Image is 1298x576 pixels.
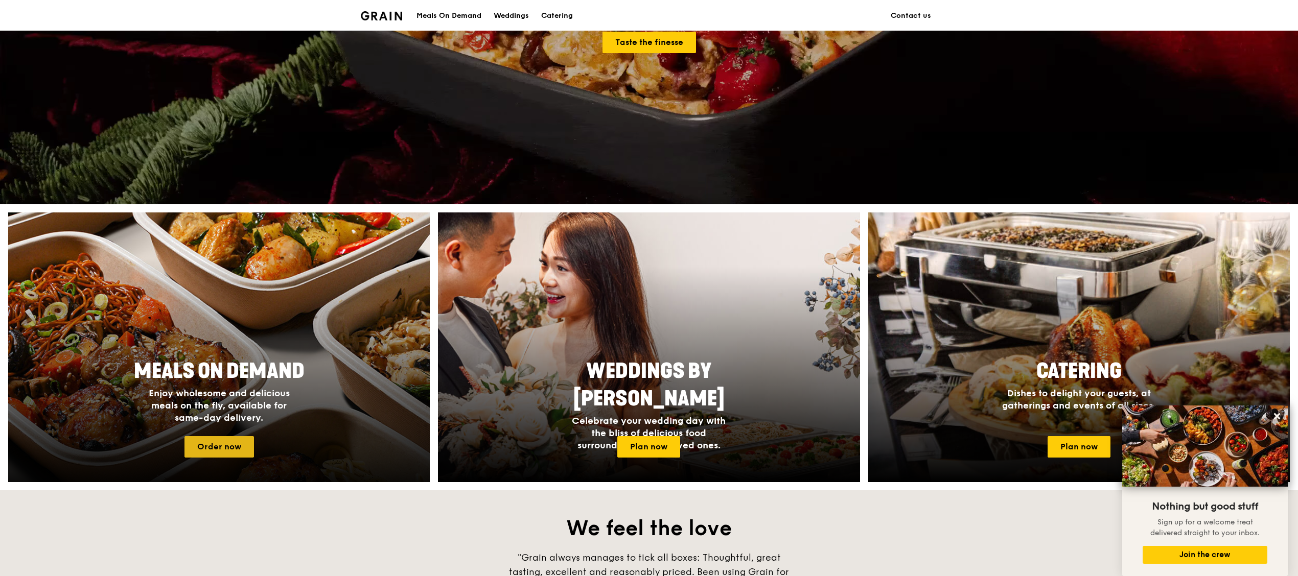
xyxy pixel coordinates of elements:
[1152,500,1258,513] span: Nothing but good stuff
[617,436,680,458] a: Plan now
[535,1,579,31] a: Catering
[494,1,529,31] div: Weddings
[868,212,1290,482] a: CateringDishes to delight your guests, at gatherings and events of all sizes.Plan now
[488,1,535,31] a: Weddings
[1143,546,1267,564] button: Join the crew
[8,212,430,482] a: Meals On DemandEnjoy wholesome and delicious meals on the fly, available for same-day delivery.Or...
[602,32,696,53] a: Taste the finesse
[416,1,481,31] div: Meals On Demand
[1002,388,1155,411] span: Dishes to delight your guests, at gatherings and events of all sizes.
[1122,405,1288,487] img: DSC07876-Edit02-Large.jpeg
[134,359,305,383] span: Meals On Demand
[573,359,725,411] span: Weddings by [PERSON_NAME]
[149,388,290,423] span: Enjoy wholesome and delicious meals on the fly, available for same-day delivery.
[541,1,573,31] div: Catering
[361,11,402,20] img: Grain
[184,436,254,458] a: Order now
[438,212,860,482] img: weddings-card.4f3003b8.jpg
[885,1,937,31] a: Contact us
[868,212,1290,482] img: catering-card.e1cfaf3e.jpg
[1048,436,1110,458] a: Plan now
[1150,518,1260,537] span: Sign up for a welcome treat delivered straight to your inbox.
[438,212,860,482] a: Weddings by [PERSON_NAME]Celebrate your wedding day with the bliss of delicious food surrounded b...
[1036,359,1122,383] span: Catering
[572,415,726,451] span: Celebrate your wedding day with the bliss of delicious food surrounded by your loved ones.
[1269,408,1285,424] button: Close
